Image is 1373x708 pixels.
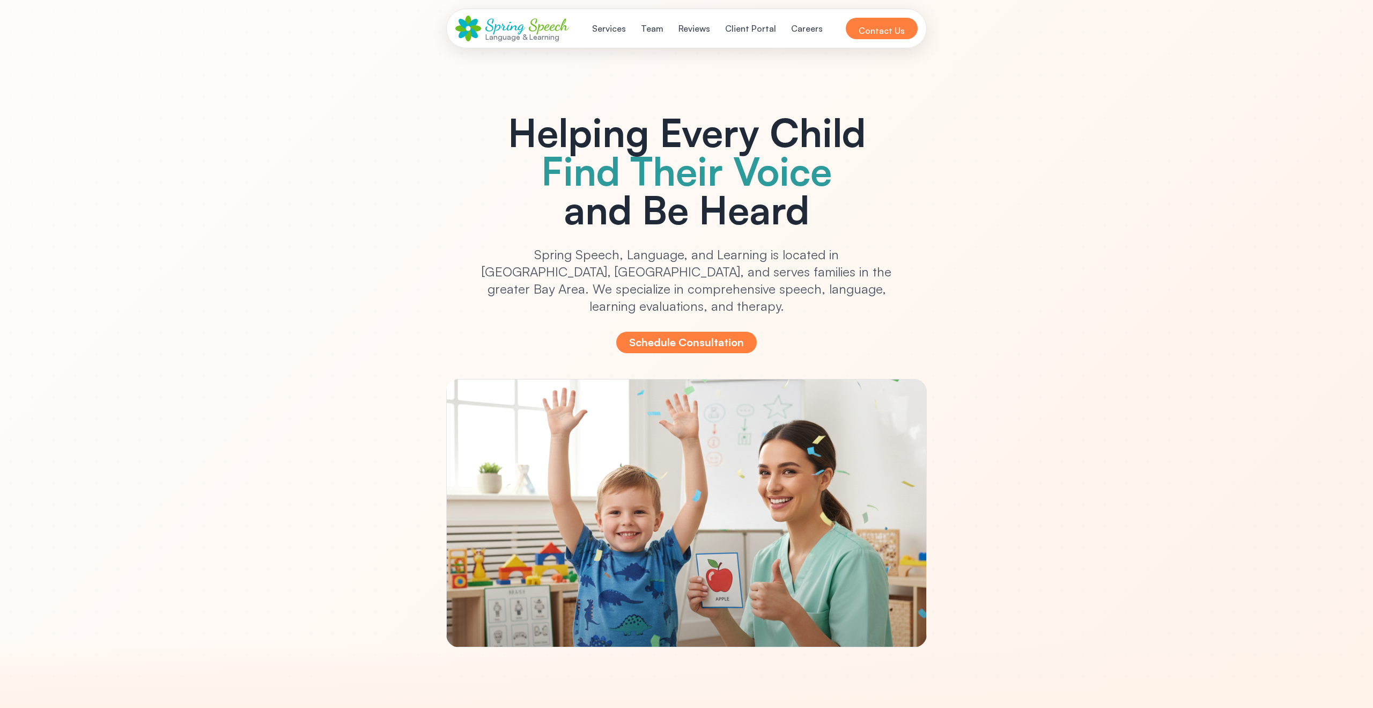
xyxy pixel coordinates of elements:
[481,246,892,315] p: Spring Speech, Language, and Learning is located in [GEOGRAPHIC_DATA], [GEOGRAPHIC_DATA], and ser...
[529,15,569,34] span: Speech
[541,147,832,195] span: Find Their Voice
[846,18,918,39] button: Contact Us
[719,18,783,39] button: Client Portal
[785,18,829,39] button: Careers
[485,15,525,34] span: Spring
[616,332,757,353] button: Schedule Consultation
[586,18,632,39] button: Services
[485,33,569,41] div: Language & Learning
[672,18,717,39] button: Reviews
[446,113,927,229] h1: Helping Every Child and Be Heard
[634,18,670,39] button: Team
